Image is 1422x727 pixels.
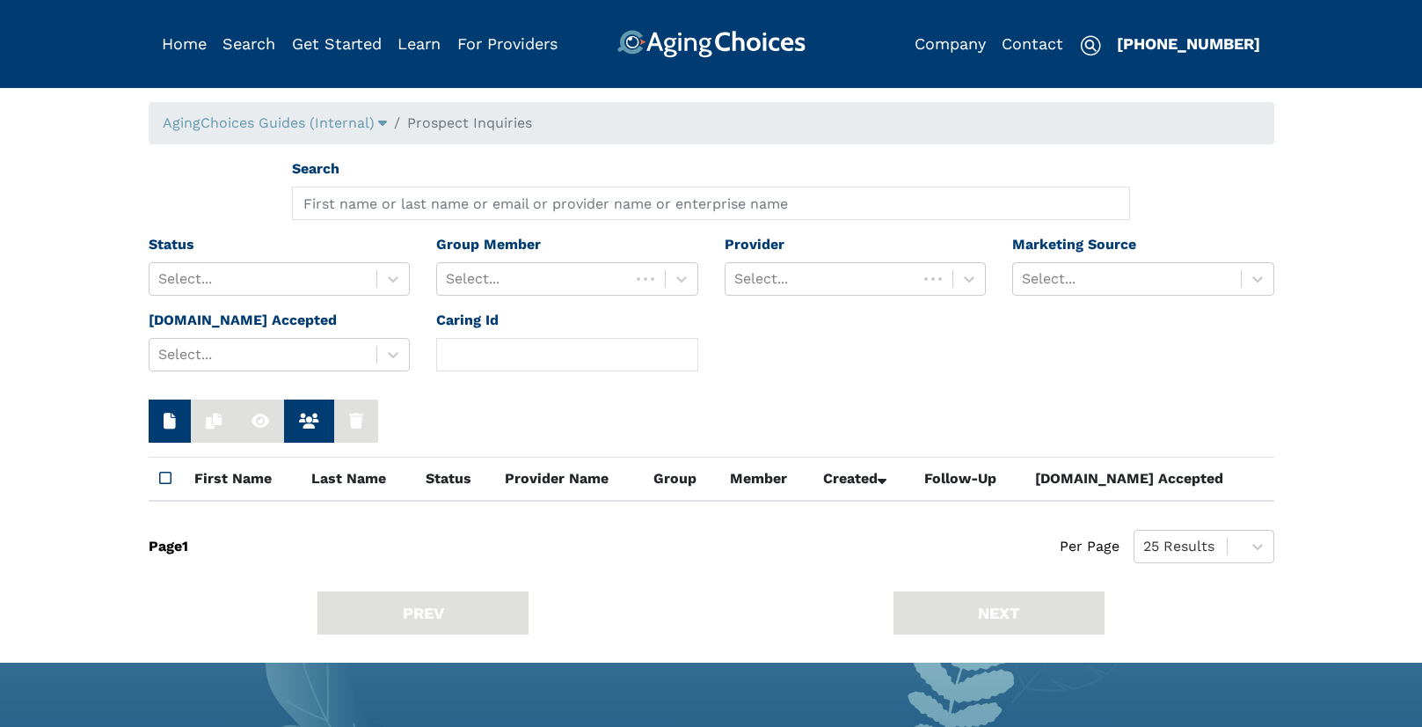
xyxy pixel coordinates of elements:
button: View Members [284,400,334,443]
label: Group Member [436,234,541,255]
th: Member [719,458,813,502]
button: NEXT [893,591,1105,635]
th: Follow-Up [914,458,1025,502]
div: Popover trigger [222,30,275,58]
button: Duplicate [191,400,237,443]
nav: breadcrumb [149,102,1274,144]
label: Marketing Source [1012,234,1136,255]
label: [DOMAIN_NAME] Accepted [149,310,337,331]
a: AgingChoices Guides (Internal) [163,114,387,131]
div: Page 1 [149,530,188,563]
input: First name or last name or email or provider name or enterprise name [292,187,1130,220]
a: Home [162,34,207,53]
a: [PHONE_NUMBER] [1117,34,1260,53]
label: Provider [725,234,784,255]
span: AgingChoices Guides (Internal) [163,114,375,131]
label: Caring Id [436,310,499,331]
th: Status [415,458,495,502]
th: Created [813,458,913,502]
th: First Name [184,458,301,502]
label: Status [149,234,194,255]
img: AgingChoices [616,30,805,58]
a: Contact [1002,34,1063,53]
button: PREV [317,591,529,635]
th: Provider Name [494,458,643,502]
a: Company [915,34,986,53]
th: [DOMAIN_NAME] Accepted [1025,458,1274,502]
a: For Providers [457,34,558,53]
a: Get Started [292,34,382,53]
button: New [149,400,191,443]
th: Last Name [301,458,415,502]
th: Group [643,458,719,502]
button: Delete [334,400,378,443]
button: View [237,400,284,443]
a: Learn [397,34,441,53]
span: Prospect Inquiries [407,114,532,131]
img: search-icon.svg [1080,35,1101,56]
a: Search [222,34,275,53]
div: Popover trigger [163,113,387,134]
span: Per Page [1060,530,1119,563]
label: Search [292,158,339,180]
